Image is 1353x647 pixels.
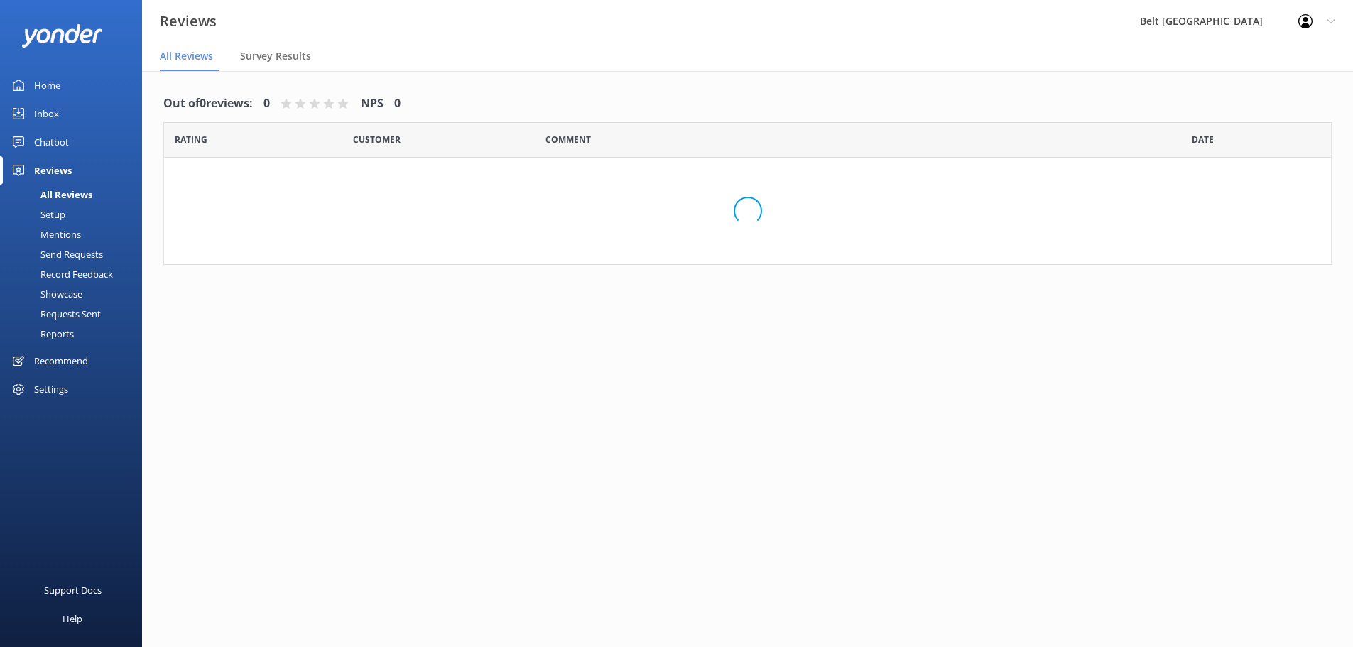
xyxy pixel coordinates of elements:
span: Date [353,133,401,146]
span: All Reviews [160,49,213,63]
a: Reports [9,324,142,344]
div: Showcase [9,284,82,304]
div: Mentions [9,224,81,244]
div: Reports [9,324,74,344]
a: Record Feedback [9,264,142,284]
span: Date [175,133,207,146]
a: Requests Sent [9,304,142,324]
div: All Reviews [9,185,92,205]
a: Mentions [9,224,142,244]
div: Settings [34,375,68,403]
div: Requests Sent [9,304,101,324]
span: Question [545,133,591,146]
span: Date [1192,133,1214,146]
a: Send Requests [9,244,142,264]
a: Showcase [9,284,142,304]
a: Setup [9,205,142,224]
div: Send Requests [9,244,103,264]
div: Setup [9,205,65,224]
h4: 0 [394,94,401,113]
div: Chatbot [34,128,69,156]
span: Survey Results [240,49,311,63]
div: Record Feedback [9,264,113,284]
h4: Out of 0 reviews: [163,94,253,113]
a: All Reviews [9,185,142,205]
div: Help [63,604,82,633]
h4: NPS [361,94,384,113]
h4: 0 [263,94,270,113]
h3: Reviews [160,10,217,33]
div: Recommend [34,347,88,375]
div: Reviews [34,156,72,185]
img: yonder-white-logo.png [21,24,103,48]
div: Support Docs [44,576,102,604]
div: Home [34,71,60,99]
div: Inbox [34,99,59,128]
